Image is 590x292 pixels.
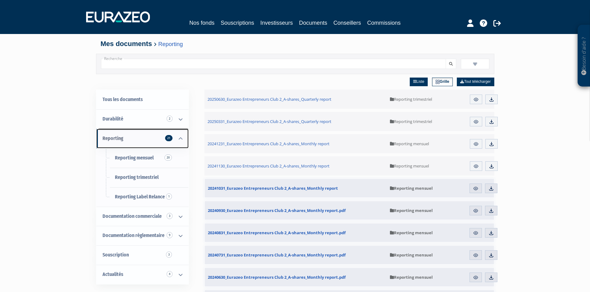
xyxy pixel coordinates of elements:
h4: Mes documents [101,40,490,48]
span: 20240831_Eurazeo Entrepreneurs Club 2_A-shares_Monthly report.pdf [208,230,346,235]
span: Reporting mensuel [115,155,154,161]
span: 21 [165,135,173,141]
span: 3 [167,213,173,219]
span: 20241130_Eurazeo Entrepreneurs Club 2_A-shares_Monthly report [208,163,330,169]
img: download.svg [488,186,494,191]
span: Reporting mensuel [390,141,429,146]
a: 20241130_Eurazeo Entrepreneurs Club 2_A-shares_Monthly report [204,156,387,176]
img: download.svg [488,230,494,236]
img: download.svg [489,119,494,125]
img: eye.svg [473,252,479,258]
img: download.svg [489,163,494,169]
input: Recherche [101,59,446,69]
span: 9 [167,232,173,238]
a: 20250630_Eurazeo Entrepreneurs Club 2_A-shares_Quarterly report [204,90,387,109]
span: 20 [164,154,172,161]
span: Durabilité [103,116,123,122]
span: Reporting mensuel [390,252,433,258]
img: eye.svg [473,119,479,125]
a: Souscription3 [96,245,189,265]
a: Tout télécharger [457,78,494,86]
span: Reporting trimestriel [390,96,432,102]
span: 3 [166,252,172,258]
img: download.svg [488,208,494,214]
a: Grille [432,78,453,86]
a: Actualités 4 [96,265,189,284]
a: Reporting Label Relance1 [96,187,189,207]
a: Reporting mensuel20 [96,148,189,168]
span: 20240930_Eurazeo Entrepreneurs Club 2_A-shares_Monthly report.pdf [208,208,346,213]
img: eye.svg [473,275,479,280]
a: Documentation règlementaire 9 [96,226,189,245]
span: Reporting Label Relance [115,194,165,200]
a: 20241231_Eurazeo Entrepreneurs Club 2_A-shares_Monthly report [204,134,387,153]
img: 1732889491-logotype_eurazeo_blanc_rvb.png [86,11,150,23]
a: 20250331_Eurazeo Entrepreneurs Club 2_A-shares_Quarterly report [204,112,387,131]
img: download.svg [489,97,494,102]
a: Tous les documents [96,90,189,109]
img: eye.svg [473,186,479,191]
a: Durabilité 2 [96,109,189,129]
a: 20240731_Eurazeo Entrepreneurs Club 2_A-shares_Monthly report.pdf [205,246,387,264]
span: 20250630_Eurazeo Entrepreneurs Club 2_A-shares_Quarterly report [208,96,331,102]
span: Reporting mensuel [390,230,433,235]
a: Reporting [158,41,183,47]
a: Reporting 21 [96,129,189,148]
a: Liste [410,78,428,86]
span: Documentation commerciale [103,213,162,219]
span: Reporting mensuel [390,185,433,191]
span: Reporting trimestriel [390,119,432,124]
img: grid.svg [435,80,440,84]
a: 20241031_Eurazeo Entrepreneurs Club 2_A-shares_Monthly report [205,179,387,197]
a: Reporting trimestriel [96,168,189,187]
img: eye.svg [473,208,479,214]
span: Reporting mensuel [390,163,429,169]
span: 20241231_Eurazeo Entrepreneurs Club 2_A-shares_Monthly report [208,141,330,146]
span: Reporting mensuel [390,274,433,280]
a: Souscriptions [221,19,254,27]
span: 1 [166,193,172,200]
a: Documentation commerciale 3 [96,207,189,226]
span: Documentation règlementaire [103,232,164,238]
img: download.svg [489,141,494,147]
img: eye.svg [473,97,479,102]
a: Documents [299,19,327,28]
a: 20240831_Eurazeo Entrepreneurs Club 2_A-shares_Monthly report.pdf [205,223,387,242]
a: Conseillers [334,19,361,27]
a: 20240930_Eurazeo Entrepreneurs Club 2_A-shares_Monthly report.pdf [205,201,387,220]
p: Besoin d'aide ? [580,28,588,84]
a: Investisseurs [260,19,293,27]
img: filter.svg [472,61,478,67]
span: 20240731_Eurazeo Entrepreneurs Club 2_A-shares_Monthly report.pdf [208,252,346,258]
span: 4 [167,271,173,277]
span: Reporting [103,135,123,141]
span: 20241031_Eurazeo Entrepreneurs Club 2_A-shares_Monthly report [208,185,338,191]
span: Souscription [103,252,129,258]
span: Reporting mensuel [390,208,433,213]
img: eye.svg [473,141,479,147]
span: 2 [167,116,173,122]
a: Nos fonds [189,19,214,27]
a: Commissions [367,19,401,27]
span: 20250331_Eurazeo Entrepreneurs Club 2_A-shares_Quarterly report [208,119,331,124]
img: eye.svg [473,163,479,169]
span: 20240630_Eurazeo Entrepreneurs Club 2_A-shares_Monthly report.pdf [208,274,346,280]
img: download.svg [488,275,494,280]
img: download.svg [488,252,494,258]
span: Actualités [103,271,123,277]
img: eye.svg [473,230,479,236]
span: Reporting trimestriel [115,174,159,180]
a: 20240630_Eurazeo Entrepreneurs Club 2_A-shares_Monthly report.pdf [205,268,387,286]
